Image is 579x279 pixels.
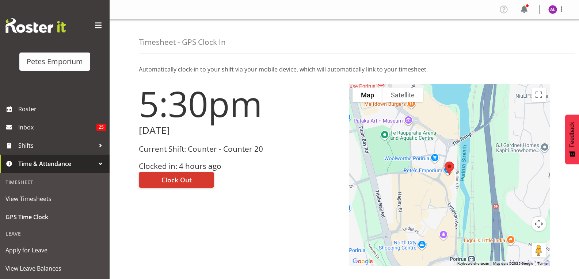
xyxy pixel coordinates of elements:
button: Clock Out [139,172,214,188]
h2: [DATE] [139,125,340,136]
a: Terms (opens in new tab) [537,261,548,266]
img: abigail-lane11345.jpg [548,5,557,14]
img: Google [351,257,375,266]
span: Roster [18,104,106,115]
button: Show satellite imagery [382,88,423,102]
button: Keyboard shortcuts [457,261,489,266]
span: 25 [96,124,106,131]
h4: Timesheet - GPS Clock In [139,38,226,46]
button: Toggle fullscreen view [532,88,546,102]
span: Clock Out [161,175,192,185]
span: Time & Attendance [18,158,95,169]
button: Drag Pegman onto the map to open Street View [532,243,546,257]
h1: 5:30pm [139,84,340,123]
span: Inbox [18,122,96,133]
h3: Clocked in: 4 hours ago [139,162,340,170]
a: Apply for Leave [2,241,108,259]
span: Apply for Leave [5,245,104,256]
button: Show street map [353,88,382,102]
span: View Leave Balances [5,263,104,274]
span: Shifts [18,140,95,151]
a: Open this area in Google Maps (opens a new window) [351,257,375,266]
div: Petes Emporium [27,56,83,67]
button: Feedback - Show survey [565,115,579,164]
img: Rosterit website logo [5,18,66,33]
a: GPS Time Clock [2,208,108,226]
button: Map camera controls [532,217,546,231]
span: View Timesheets [5,193,104,204]
span: GPS Time Clock [5,212,104,222]
p: Automatically clock-in to your shift via your mobile device, which will automatically link to you... [139,65,550,74]
a: View Leave Balances [2,259,108,278]
span: Map data ©2025 Google [493,261,533,266]
span: Feedback [569,122,575,147]
h3: Current Shift: Counter - Counter 20 [139,145,340,153]
div: Leave [2,226,108,241]
a: View Timesheets [2,190,108,208]
div: Timesheet [2,175,108,190]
